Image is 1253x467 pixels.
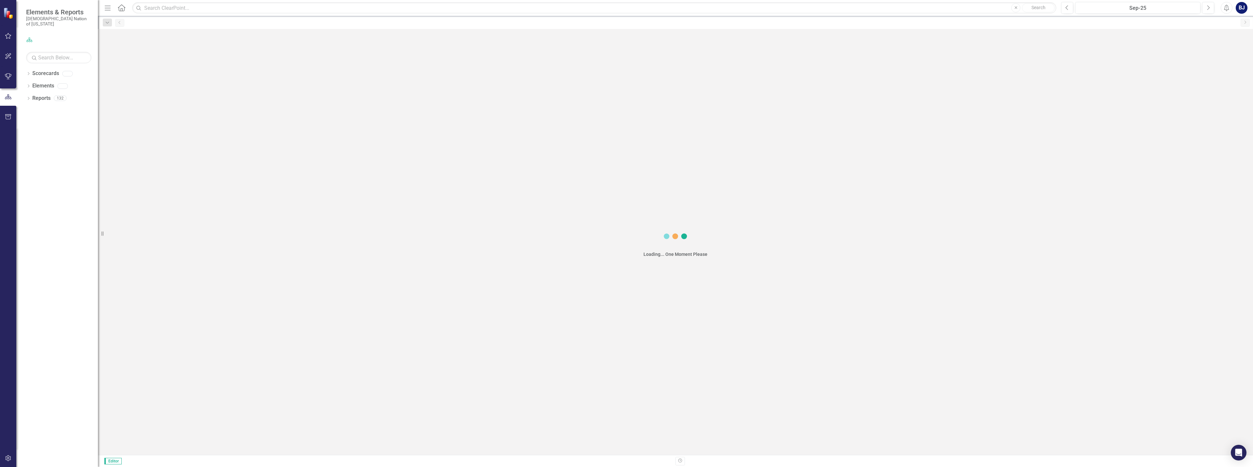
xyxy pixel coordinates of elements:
[1022,3,1055,12] button: Search
[1236,2,1247,14] button: BJ
[32,82,54,90] a: Elements
[1031,5,1045,10] span: Search
[104,458,122,464] span: Editor
[32,70,59,77] a: Scorecards
[643,251,707,257] div: Loading... One Moment Please
[1075,2,1200,14] button: Sep-25
[1077,4,1198,12] div: Sep-25
[54,96,67,101] div: 132
[26,52,91,63] input: Search Below...
[3,7,15,19] img: ClearPoint Strategy
[26,16,91,27] small: [DEMOGRAPHIC_DATA] Nation of [US_STATE]
[1231,445,1246,460] div: Open Intercom Messenger
[26,8,91,16] span: Elements & Reports
[32,95,51,102] a: Reports
[132,2,1056,14] input: Search ClearPoint...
